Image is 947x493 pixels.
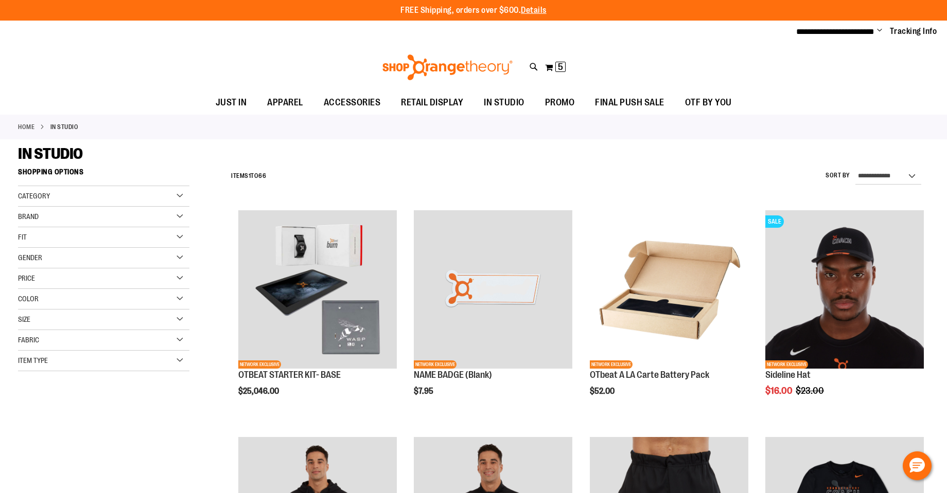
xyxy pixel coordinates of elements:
h2: Items to [231,168,266,184]
span: $52.00 [590,387,616,396]
span: Fit [18,233,27,241]
a: OTF BY YOU [675,91,742,115]
span: Fabric [18,336,39,344]
span: NETWORK EXCLUSIVE [765,360,808,369]
a: OTbeat A LA Carte Battery Pack [590,370,709,380]
a: Sideline Hat primary imageSALENETWORK EXCLUSIVE [765,210,924,370]
a: APPAREL [257,91,313,115]
span: $7.95 [414,387,435,396]
p: FREE Shipping, orders over $600. [400,5,547,16]
span: JUST IN [216,91,247,114]
a: ACCESSORIES [313,91,391,115]
strong: IN STUDIO [50,122,79,132]
span: IN STUDIO [484,91,524,114]
div: product [585,205,753,422]
span: RETAIL DISPLAY [401,91,463,114]
span: OTF BY YOU [685,91,732,114]
div: product [760,205,929,422]
a: OTBEAT STARTER KIT- BASENETWORK EXCLUSIVE [238,210,397,370]
label: Sort By [826,171,850,180]
img: Sideline Hat primary image [765,210,924,369]
img: Product image for OTbeat A LA Carte Battery Pack [590,210,748,369]
span: SALE [765,215,784,228]
a: JUST IN [205,91,257,115]
a: RETAIL DISPLAY [391,91,474,115]
span: Price [18,274,35,282]
span: PROMO [545,91,575,114]
a: FINAL PUSH SALE [585,91,675,115]
button: Account menu [877,26,882,36]
span: NETWORK EXCLUSIVE [414,360,457,369]
span: NETWORK EXCLUSIVE [590,360,633,369]
a: Tracking Info [890,26,937,37]
span: NETWORK EXCLUSIVE [238,360,281,369]
span: 1 [249,172,251,179]
span: ACCESSORIES [324,91,381,114]
a: Sideline Hat [765,370,811,380]
span: Size [18,315,30,323]
img: OTBEAT STARTER KIT- BASE [238,210,397,369]
img: NAME BADGE (Blank) [414,210,572,369]
a: OTBEAT STARTER KIT- BASE [238,370,341,380]
button: Hello, have a question? Let’s chat. [903,451,932,480]
span: APPAREL [267,91,303,114]
a: Product image for OTbeat A LA Carte Battery PackNETWORK EXCLUSIVE [590,210,748,370]
span: FINAL PUSH SALE [595,91,664,114]
span: 5 [558,62,563,72]
a: PROMO [535,91,585,115]
span: Category [18,192,50,200]
img: Shop Orangetheory [381,54,514,80]
span: IN STUDIO [18,145,83,162]
span: Gender [18,253,42,262]
div: product [233,205,402,422]
span: Item Type [18,356,48,364]
a: IN STUDIO [474,91,535,114]
a: Details [521,6,547,15]
span: $16.00 [765,386,794,396]
div: product [409,205,577,422]
span: $25,046.00 [238,387,280,396]
span: $23.00 [796,386,826,396]
span: Color [18,295,39,303]
a: NAME BADGE (Blank)NETWORK EXCLUSIVE [414,210,572,370]
strong: Shopping Options [18,163,189,186]
span: Brand [18,212,39,221]
span: 66 [258,172,266,179]
a: NAME BADGE (Blank) [414,370,492,380]
a: Home [18,122,34,132]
